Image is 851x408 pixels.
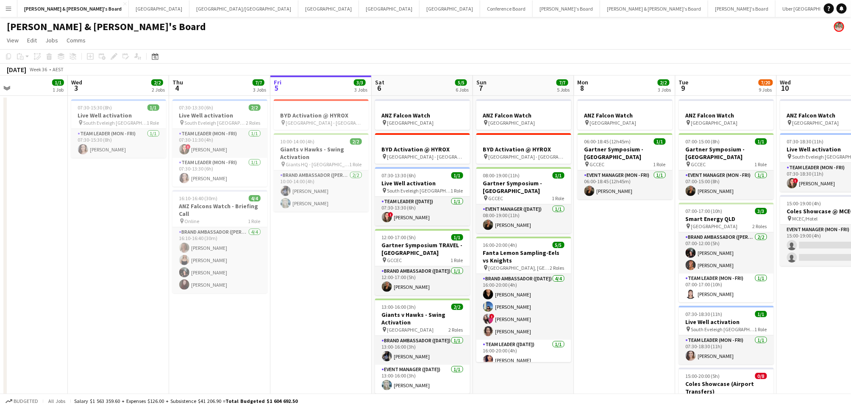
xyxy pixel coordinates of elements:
button: Uber [GEOGRAPHIC_DATA] [776,0,847,17]
span: Budgeted [14,398,38,404]
button: [GEOGRAPHIC_DATA] [420,0,480,17]
button: [PERSON_NAME]'s Board [708,0,776,17]
app-user-avatar: Arrence Torres [834,22,844,32]
div: Salary $1 563 359.60 + Expenses $126.00 + Subsistence $41 206.90 = [74,398,298,404]
button: Conference Board [480,0,533,17]
button: [GEOGRAPHIC_DATA] [129,0,189,17]
button: [GEOGRAPHIC_DATA]/[GEOGRAPHIC_DATA] [189,0,298,17]
span: Total Budgeted $1 604 692.50 [225,398,298,404]
button: [GEOGRAPHIC_DATA] [298,0,359,17]
button: [PERSON_NAME]'s Board [533,0,600,17]
button: [PERSON_NAME] & [PERSON_NAME]'s Board [600,0,708,17]
button: Budgeted [4,397,39,406]
button: [PERSON_NAME] & [PERSON_NAME]'s Board [17,0,129,17]
span: All jobs [47,398,67,404]
button: [GEOGRAPHIC_DATA] [359,0,420,17]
